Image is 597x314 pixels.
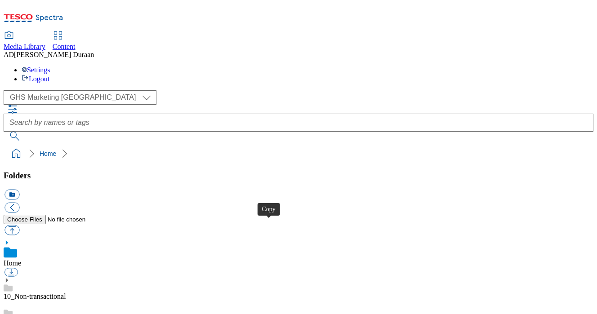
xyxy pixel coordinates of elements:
[53,32,76,51] a: Content
[22,75,49,83] a: Logout
[4,145,593,162] nav: breadcrumb
[4,114,593,132] input: Search by names or tags
[4,292,66,300] a: 10_Non-transactional
[22,66,50,74] a: Settings
[4,171,593,181] h3: Folders
[4,51,14,58] span: AD
[14,51,94,58] span: [PERSON_NAME] Duraan
[53,43,76,50] span: Content
[4,43,45,50] span: Media Library
[4,259,21,267] a: Home
[40,150,56,157] a: Home
[9,146,23,161] a: home
[4,32,45,51] a: Media Library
